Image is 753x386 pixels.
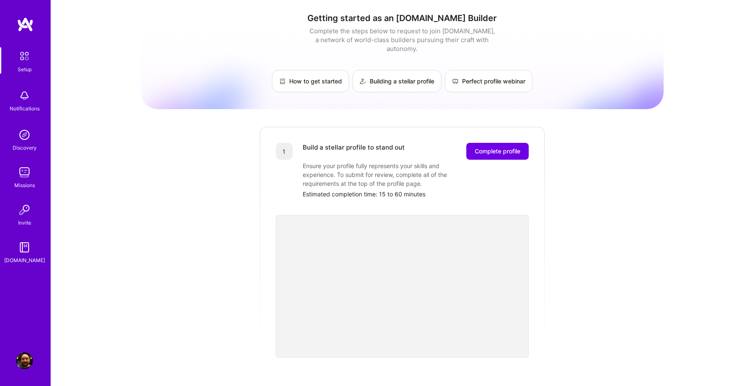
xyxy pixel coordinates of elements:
div: Build a stellar profile to stand out [303,143,405,160]
div: 1 [276,143,293,160]
div: Notifications [10,104,40,113]
img: bell [16,87,33,104]
img: How to get started [279,78,286,85]
div: Discovery [13,143,37,152]
div: Missions [14,181,35,190]
div: Complete the steps below to request to join [DOMAIN_NAME], a network of world-class builders purs... [307,27,497,53]
a: User Avatar [14,352,35,369]
div: Setup [18,65,32,74]
img: Perfect profile webinar [452,78,459,85]
img: Building a stellar profile [360,78,366,85]
img: setup [16,47,33,65]
div: Ensure your profile fully represents your skills and experience. To submit for review, complete a... [303,161,471,188]
a: How to get started [272,70,349,92]
button: Complete profile [466,143,529,160]
div: [DOMAIN_NAME] [4,256,45,265]
img: teamwork [16,164,33,181]
img: logo [17,17,34,32]
img: Invite [16,201,33,218]
a: Perfect profile webinar [445,70,532,92]
span: Complete profile [475,147,520,155]
iframe: video [276,215,529,358]
a: Building a stellar profile [352,70,441,92]
img: User Avatar [16,352,33,369]
div: Invite [18,218,31,227]
img: guide book [16,239,33,256]
div: Estimated completion time: 15 to 60 minutes [303,190,529,198]
img: discovery [16,126,33,143]
h1: Getting started as an [DOMAIN_NAME] Builder [141,13,664,23]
